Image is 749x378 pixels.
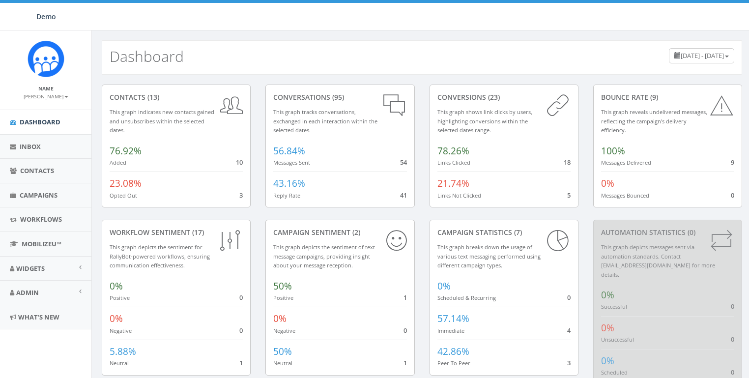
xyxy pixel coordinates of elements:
[567,358,571,367] span: 3
[437,145,469,157] span: 78.26%
[601,354,614,367] span: 0%
[273,159,310,166] small: Messages Sent
[437,294,496,301] small: Scheduled & Recurring
[601,369,628,376] small: Scheduled
[601,321,614,334] span: 0%
[437,312,469,325] span: 57.14%
[681,51,724,60] span: [DATE] - [DATE]
[601,228,734,237] div: Automation Statistics
[239,293,243,302] span: 0
[38,85,54,92] small: Name
[437,92,571,102] div: conversions
[648,92,658,102] span: (9)
[273,359,292,367] small: Neutral
[110,228,243,237] div: Workflow Sentiment
[28,40,64,77] img: Icon_1.png
[437,177,469,190] span: 21.74%
[110,243,210,269] small: This graph depicts the sentiment for RallyBot-powered workflows, ensuring communication effective...
[567,326,571,335] span: 4
[24,93,68,100] small: [PERSON_NAME]
[110,48,184,64] h2: Dashboard
[110,92,243,102] div: contacts
[110,177,142,190] span: 23.08%
[403,358,407,367] span: 1
[110,294,130,301] small: Positive
[731,335,734,344] span: 0
[239,191,243,200] span: 3
[437,243,541,269] small: This graph breaks down the usage of various text messaging performed using different campaign types.
[601,159,651,166] small: Messages Delivered
[273,294,293,301] small: Positive
[110,145,142,157] span: 76.92%
[110,108,214,134] small: This graph indicates new contacts gained and unsubscribes within the selected dates.
[273,92,406,102] div: conversations
[190,228,204,237] span: (17)
[403,326,407,335] span: 0
[601,92,734,102] div: Bounce Rate
[110,280,123,292] span: 0%
[273,177,305,190] span: 43.16%
[239,358,243,367] span: 1
[330,92,344,102] span: (95)
[601,243,715,278] small: This graph depicts messages sent via automation standards. Contact [EMAIL_ADDRESS][DOMAIN_NAME] f...
[437,327,464,334] small: Immediate
[731,302,734,311] span: 0
[437,280,451,292] span: 0%
[110,312,123,325] span: 0%
[110,159,126,166] small: Added
[36,12,56,21] span: Demo
[20,215,62,224] span: Workflows
[16,264,45,273] span: Widgets
[686,228,695,237] span: (0)
[20,191,58,200] span: Campaigns
[110,327,132,334] small: Negative
[567,293,571,302] span: 0
[110,345,136,358] span: 5.88%
[273,327,295,334] small: Negative
[110,359,129,367] small: Neutral
[273,108,377,134] small: This graph tracks conversations, exchanged in each interaction within the selected dates.
[273,192,300,199] small: Reply Rate
[110,192,137,199] small: Opted Out
[437,359,470,367] small: Peer To Peer
[273,345,292,358] span: 50%
[731,158,734,167] span: 9
[145,92,159,102] span: (13)
[731,368,734,377] span: 0
[486,92,500,102] span: (23)
[22,239,61,248] span: MobilizeU™
[601,336,634,343] small: Unsuccessful
[437,345,469,358] span: 42.86%
[601,177,614,190] span: 0%
[273,228,406,237] div: Campaign Sentiment
[273,145,305,157] span: 56.84%
[239,326,243,335] span: 0
[20,142,41,151] span: Inbox
[437,228,571,237] div: Campaign Statistics
[236,158,243,167] span: 10
[567,191,571,200] span: 5
[400,158,407,167] span: 54
[350,228,360,237] span: (2)
[512,228,522,237] span: (7)
[400,191,407,200] span: 41
[601,108,707,134] small: This graph reveals undelivered messages, reflecting the campaign's delivery efficiency.
[601,145,625,157] span: 100%
[16,288,39,297] span: Admin
[273,280,292,292] span: 50%
[18,313,59,321] span: What's New
[437,159,470,166] small: Links Clicked
[20,166,54,175] span: Contacts
[437,192,481,199] small: Links Not Clicked
[601,192,649,199] small: Messages Bounced
[403,293,407,302] span: 1
[273,243,375,269] small: This graph depicts the sentiment of text message campaigns, providing insight about your message ...
[564,158,571,167] span: 18
[437,108,532,134] small: This graph shows link clicks by users, highlighting conversions within the selected dates range.
[24,91,68,100] a: [PERSON_NAME]
[20,117,60,126] span: Dashboard
[731,191,734,200] span: 0
[601,289,614,301] span: 0%
[273,312,287,325] span: 0%
[601,303,627,310] small: Successful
